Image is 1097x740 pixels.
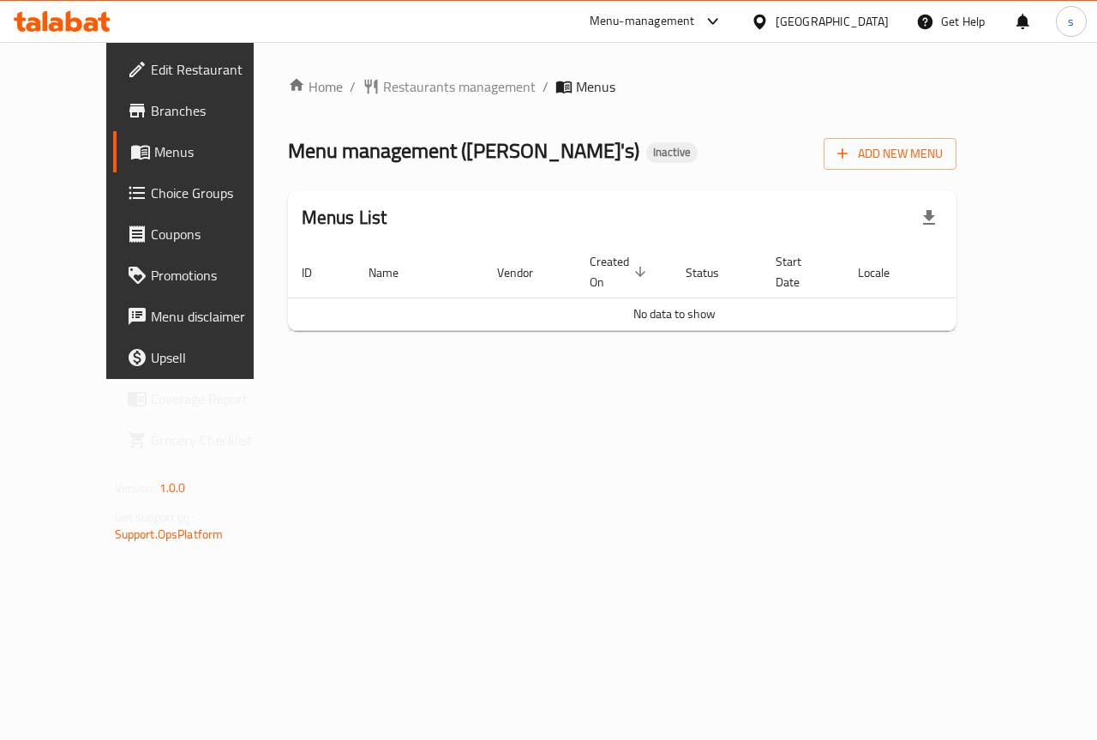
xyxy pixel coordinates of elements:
[115,523,224,545] a: Support.OpsPlatform
[113,131,290,172] a: Menus
[151,59,276,80] span: Edit Restaurant
[113,172,290,214] a: Choice Groups
[932,246,1061,298] th: Actions
[151,388,276,409] span: Coverage Report
[497,262,555,283] span: Vendor
[590,11,695,32] div: Menu-management
[113,255,290,296] a: Promotions
[151,430,276,450] span: Grocery Checklist
[288,76,343,97] a: Home
[115,506,194,528] span: Get support on:
[151,306,276,327] span: Menu disclaimer
[113,419,290,460] a: Grocery Checklist
[363,76,536,97] a: Restaurants management
[350,76,356,97] li: /
[151,183,276,203] span: Choice Groups
[383,76,536,97] span: Restaurants management
[686,262,741,283] span: Status
[543,76,548,97] li: /
[776,12,889,31] div: [GEOGRAPHIC_DATA]
[151,265,276,286] span: Promotions
[115,477,157,499] span: Version:
[151,100,276,121] span: Branches
[151,347,276,368] span: Upsell
[151,224,276,244] span: Coupons
[113,296,290,337] a: Menu disclaimer
[288,246,1061,331] table: enhanced table
[369,262,421,283] span: Name
[1068,12,1074,31] span: s
[288,131,639,170] span: Menu management ( [PERSON_NAME]'s )
[113,378,290,419] a: Coverage Report
[154,141,276,162] span: Menus
[302,205,387,231] h2: Menus List
[837,143,943,165] span: Add New Menu
[576,76,615,97] span: Menus
[908,197,950,238] div: Export file
[858,262,912,283] span: Locale
[776,251,824,292] span: Start Date
[590,251,651,292] span: Created On
[824,138,956,170] button: Add New Menu
[113,49,290,90] a: Edit Restaurant
[113,90,290,131] a: Branches
[646,145,698,159] span: Inactive
[159,477,186,499] span: 1.0.0
[302,262,334,283] span: ID
[113,337,290,378] a: Upsell
[288,76,957,97] nav: breadcrumb
[633,303,716,325] span: No data to show
[113,214,290,255] a: Coupons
